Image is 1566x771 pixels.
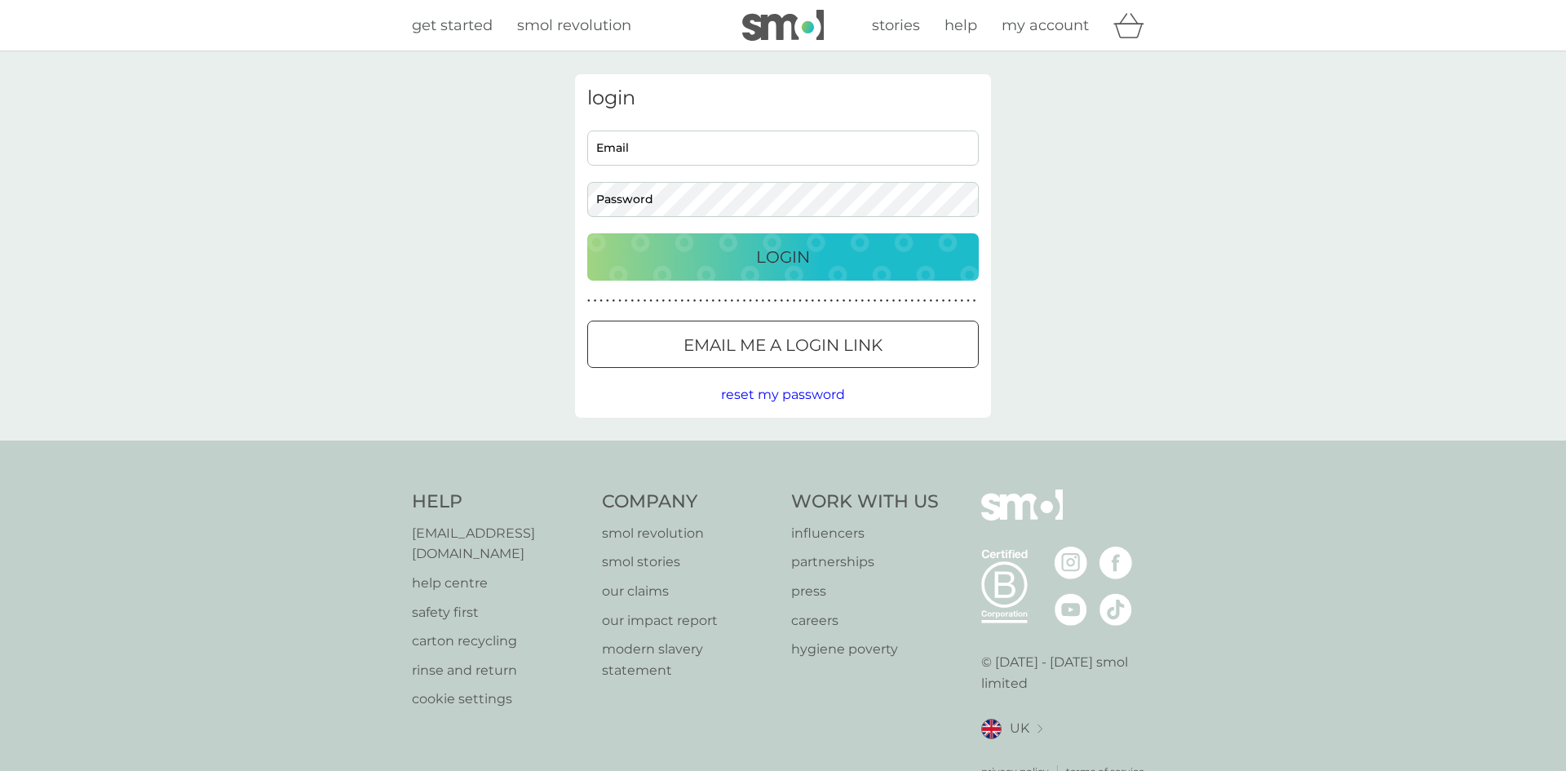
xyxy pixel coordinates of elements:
[791,610,939,631] a: careers
[1010,718,1029,739] span: UK
[1099,547,1132,579] img: visit the smol Facebook page
[762,297,765,305] p: ●
[683,332,883,358] p: Email me a login link
[791,490,939,515] h4: Work With Us
[892,297,896,305] p: ●
[721,384,845,405] button: reset my password
[1099,593,1132,626] img: visit the smol Tiktok page
[517,14,631,38] a: smol revolution
[843,297,846,305] p: ●
[412,16,493,34] span: get started
[625,297,628,305] p: ●
[879,297,883,305] p: ●
[898,297,901,305] p: ●
[644,297,647,305] p: ●
[791,523,939,544] a: influencers
[973,297,976,305] p: ●
[630,297,634,305] p: ●
[786,297,790,305] p: ●
[905,297,908,305] p: ●
[944,16,977,34] span: help
[929,297,932,305] p: ●
[954,297,958,305] p: ●
[587,297,591,305] p: ●
[718,297,721,305] p: ●
[602,490,776,515] h4: Company
[981,719,1002,739] img: UK flag
[412,602,586,623] a: safety first
[981,652,1155,693] p: © [DATE] - [DATE] smol limited
[836,297,839,305] p: ●
[517,16,631,34] span: smol revolution
[917,297,920,305] p: ●
[637,297,640,305] p: ●
[602,552,776,573] a: smol stories
[412,689,586,710] a: cookie settings
[1037,724,1042,733] img: select a new location
[1002,16,1089,34] span: my account
[824,297,827,305] p: ●
[412,660,586,681] a: rinse and return
[812,297,815,305] p: ●
[587,321,979,368] button: Email me a login link
[911,297,914,305] p: ●
[737,297,740,305] p: ●
[662,297,666,305] p: ●
[606,297,609,305] p: ●
[706,297,709,305] p: ●
[730,297,733,305] p: ●
[656,297,659,305] p: ●
[602,581,776,602] a: our claims
[618,297,622,305] p: ●
[749,297,752,305] p: ●
[693,297,697,305] p: ●
[587,86,979,110] h3: login
[861,297,865,305] p: ●
[942,297,945,305] p: ●
[872,14,920,38] a: stories
[602,610,776,631] p: our impact report
[791,581,939,602] a: press
[412,14,493,38] a: get started
[1002,14,1089,38] a: my account
[936,297,939,305] p: ●
[602,523,776,544] p: smol revolution
[756,244,810,270] p: Login
[791,639,939,660] p: hygiene poverty
[675,297,678,305] p: ●
[724,297,728,305] p: ●
[699,297,702,305] p: ●
[923,297,927,305] p: ●
[599,297,603,305] p: ●
[855,297,858,305] p: ●
[848,297,852,305] p: ●
[867,297,870,305] p: ●
[742,10,824,41] img: smol
[886,297,889,305] p: ●
[412,490,586,515] h4: Help
[412,573,586,594] a: help centre
[755,297,759,305] p: ●
[1055,547,1087,579] img: visit the smol Instagram page
[967,297,970,305] p: ●
[412,631,586,652] a: carton recycling
[791,552,939,573] a: partnerships
[587,233,979,281] button: Login
[668,297,671,305] p: ●
[829,297,833,305] p: ●
[649,297,652,305] p: ●
[412,523,586,565] a: [EMAIL_ADDRESS][DOMAIN_NAME]
[743,297,746,305] p: ●
[774,297,777,305] p: ●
